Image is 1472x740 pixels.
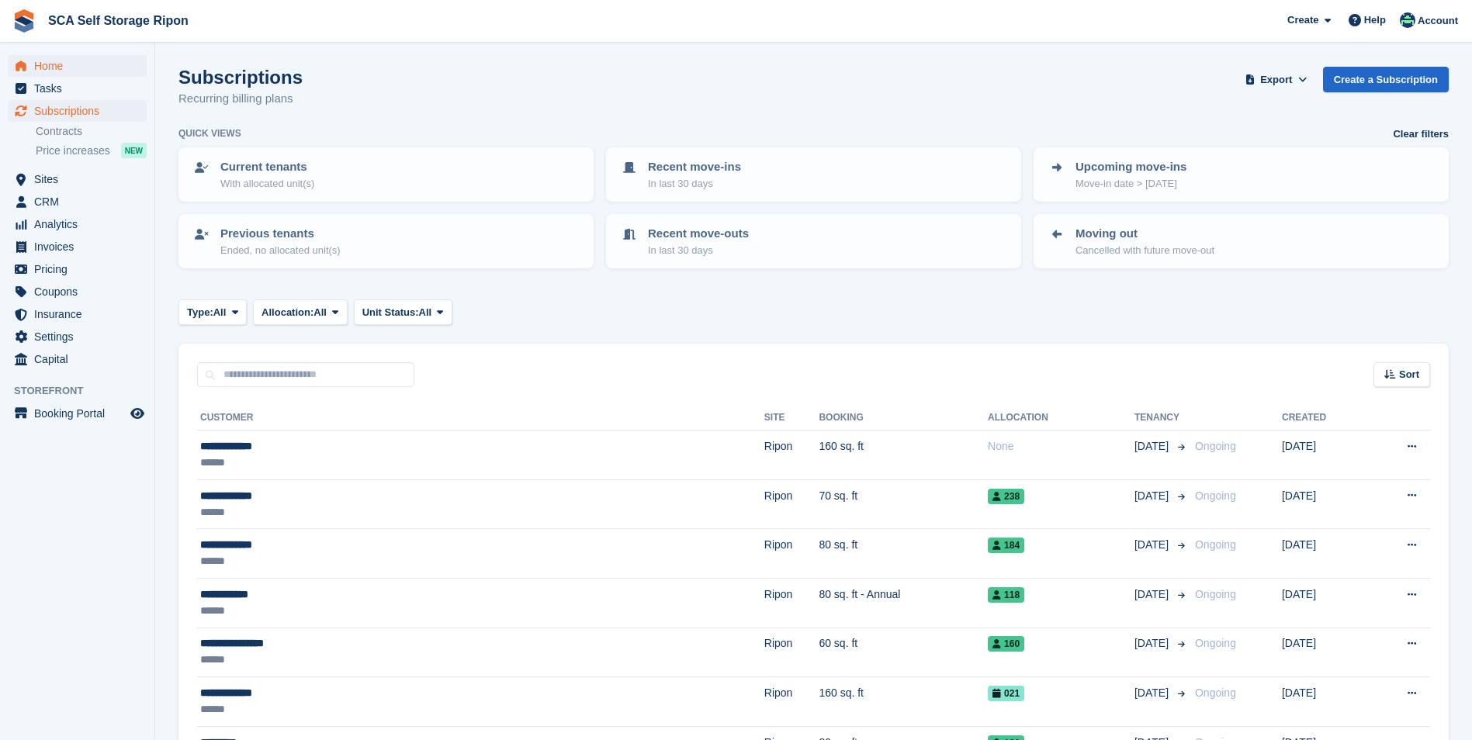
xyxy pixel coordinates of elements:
p: Cancelled with future move-out [1075,243,1214,258]
span: Unit Status: [362,305,419,320]
td: 160 sq. ft [819,677,988,727]
span: Account [1418,13,1458,29]
span: Analytics [34,213,127,235]
a: menu [8,55,147,77]
span: Allocation: [261,305,313,320]
a: Current tenants With allocated unit(s) [180,149,592,200]
p: Current tenants [220,158,314,176]
p: Upcoming move-ins [1075,158,1186,176]
td: [DATE] [1282,479,1367,529]
a: Preview store [128,404,147,423]
p: In last 30 days [648,176,741,192]
a: menu [8,78,147,99]
button: Type: All [178,299,247,325]
a: menu [8,348,147,370]
a: menu [8,326,147,348]
p: Previous tenants [220,225,341,243]
span: Capital [34,348,127,370]
th: Customer [197,406,764,431]
a: Moving out Cancelled with future move-out [1035,216,1447,267]
div: NEW [121,143,147,158]
h1: Subscriptions [178,67,303,88]
th: Booking [819,406,988,431]
span: Export [1260,72,1292,88]
span: Create [1287,12,1318,28]
td: 70 sq. ft [819,479,988,529]
a: menu [8,213,147,235]
a: Recent move-ins In last 30 days [608,149,1020,200]
span: Ongoing [1195,637,1236,649]
span: Booking Portal [34,403,127,424]
a: menu [8,236,147,258]
a: Clear filters [1393,126,1449,142]
p: Recent move-ins [648,158,741,176]
span: [DATE] [1134,685,1172,701]
p: Ended, no allocated unit(s) [220,243,341,258]
span: Sites [34,168,127,190]
span: Coupons [34,281,127,303]
a: menu [8,191,147,213]
td: 80 sq. ft - Annual [819,578,988,628]
p: Recurring billing plans [178,90,303,108]
td: Ripon [764,677,819,727]
a: Previous tenants Ended, no allocated unit(s) [180,216,592,267]
span: Settings [34,326,127,348]
span: Ongoing [1195,588,1236,600]
a: Create a Subscription [1323,67,1449,92]
p: Move-in date > [DATE] [1075,176,1186,192]
td: [DATE] [1282,431,1367,480]
td: [DATE] [1282,628,1367,677]
a: Recent move-outs In last 30 days [608,216,1020,267]
th: Site [764,406,819,431]
a: menu [8,168,147,190]
td: [DATE] [1282,529,1367,579]
th: Tenancy [1134,406,1189,431]
p: With allocated unit(s) [220,176,314,192]
td: 160 sq. ft [819,431,988,480]
span: Storefront [14,383,154,399]
span: Subscriptions [34,100,127,122]
span: Invoices [34,236,127,258]
span: 184 [988,538,1024,553]
a: menu [8,281,147,303]
td: 60 sq. ft [819,628,988,677]
h6: Quick views [178,126,241,140]
p: Recent move-outs [648,225,749,243]
span: Help [1364,12,1386,28]
span: 021 [988,686,1024,701]
th: Allocation [988,406,1134,431]
span: Sort [1399,367,1419,382]
p: Moving out [1075,225,1214,243]
span: [DATE] [1134,586,1172,603]
span: [DATE] [1134,438,1172,455]
td: Ripon [764,529,819,579]
td: Ripon [764,431,819,480]
span: Ongoing [1195,440,1236,452]
span: 160 [988,636,1024,652]
a: menu [8,403,147,424]
td: Ripon [764,479,819,529]
span: Tasks [34,78,127,99]
span: All [313,305,327,320]
th: Created [1282,406,1367,431]
a: Upcoming move-ins Move-in date > [DATE] [1035,149,1447,200]
img: stora-icon-8386f47178a22dfd0bd8f6a31ec36ba5ce8667c1dd55bd0f319d3a0aa187defe.svg [12,9,36,33]
span: [DATE] [1134,537,1172,553]
a: menu [8,100,147,122]
div: None [988,438,1134,455]
span: [DATE] [1134,635,1172,652]
span: Type: [187,305,213,320]
p: In last 30 days [648,243,749,258]
span: 238 [988,489,1024,504]
img: Thomas Webb [1400,12,1415,28]
a: Contracts [36,124,147,139]
span: Home [34,55,127,77]
span: Ongoing [1195,686,1236,699]
a: Price increases NEW [36,142,147,159]
span: Pricing [34,258,127,280]
td: Ripon [764,578,819,628]
button: Allocation: All [253,299,348,325]
span: All [419,305,432,320]
td: 80 sq. ft [819,529,988,579]
span: Insurance [34,303,127,325]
